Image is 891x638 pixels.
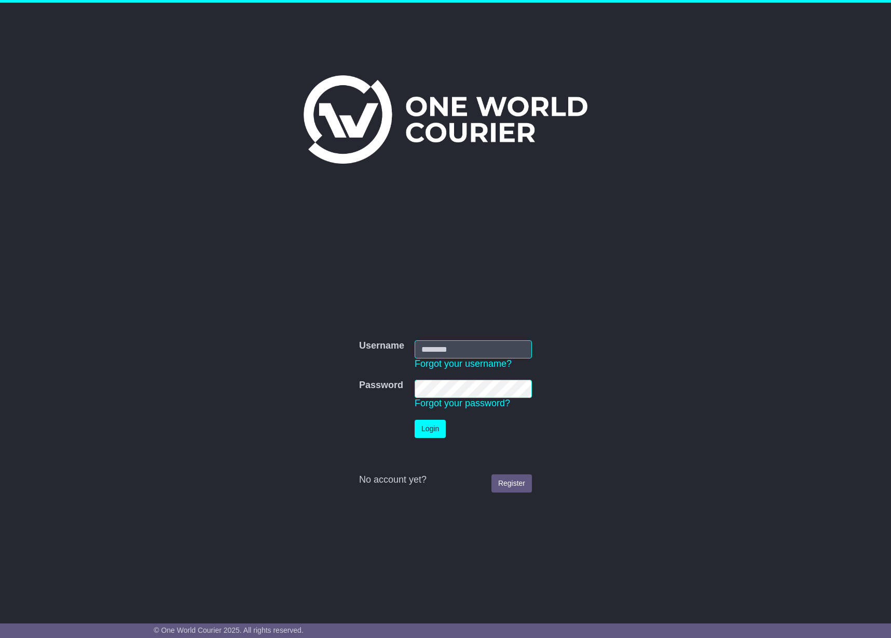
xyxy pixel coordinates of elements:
[415,420,446,438] button: Login
[359,380,403,391] label: Password
[359,340,404,352] label: Username
[359,474,532,486] div: No account yet?
[304,75,587,164] img: One World
[415,398,510,408] a: Forgot your password?
[491,474,532,493] a: Register
[154,626,304,634] span: © One World Courier 2025. All rights reserved.
[415,358,512,369] a: Forgot your username?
